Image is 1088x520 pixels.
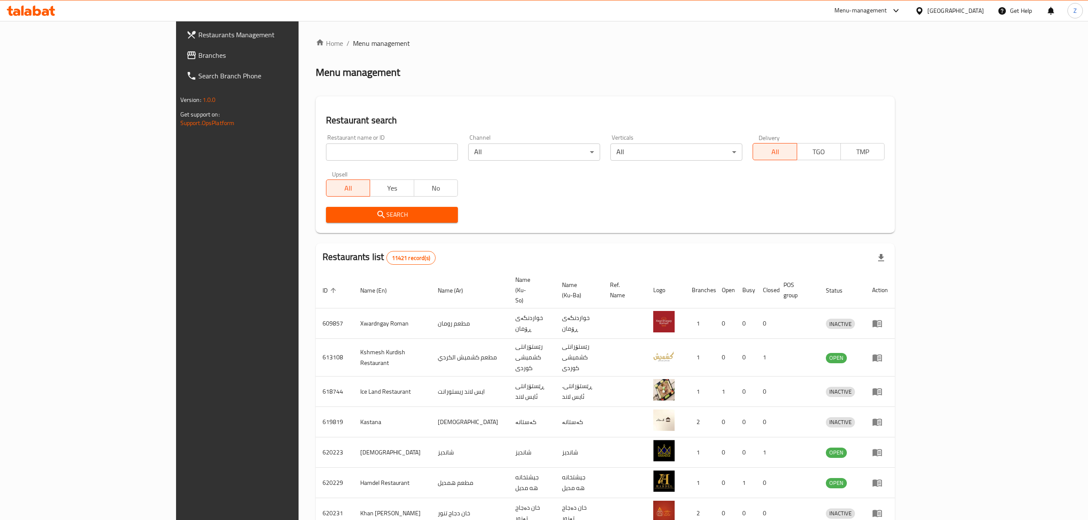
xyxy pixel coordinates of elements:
td: Kastana [353,407,431,437]
div: Menu [872,353,888,363]
img: Hamdel Restaurant [653,470,675,492]
td: 0 [715,468,735,498]
td: کەستانە [555,407,603,437]
a: Branches [179,45,358,66]
td: شانديز [431,437,508,468]
span: INACTIVE [826,417,855,427]
span: All [756,146,793,158]
div: Total records count [386,251,436,265]
td: 1 [685,308,715,339]
div: INACTIVE [826,508,855,519]
td: .ڕێستۆرانتی ئایس لاند [555,377,603,407]
td: [DEMOGRAPHIC_DATA] [431,407,508,437]
td: 0 [735,308,756,339]
td: 0 [756,407,777,437]
td: 1 [685,437,715,468]
td: خواردنگەی ڕۆمان [555,308,603,339]
input: Search for restaurant name or ID.. [326,143,458,161]
td: شانديز [508,437,555,468]
span: OPEN [826,353,847,363]
td: 1 [685,377,715,407]
span: POS group [783,280,809,300]
td: 0 [715,407,735,437]
h2: Restaurant search [326,114,885,127]
div: All [610,143,742,161]
td: شانديز [555,437,603,468]
label: Upsell [332,171,348,177]
td: 1 [735,468,756,498]
span: All [330,182,367,194]
td: رێستۆرانتی کشمیشى كوردى [508,339,555,377]
td: مطعم كشميش الكردي [431,339,508,377]
span: Version: [180,94,201,105]
span: Name (Ku-So) [515,275,545,305]
button: All [753,143,797,160]
td: 0 [735,377,756,407]
div: Menu [872,508,888,518]
td: جيشتخانه هه مديل [555,468,603,498]
span: Yes [374,182,410,194]
td: 0 [715,339,735,377]
span: 11421 record(s) [387,254,435,262]
div: Menu [872,417,888,427]
th: Logo [646,272,685,308]
th: Branches [685,272,715,308]
div: All [468,143,600,161]
div: Menu [872,447,888,457]
td: 0 [756,377,777,407]
td: 0 [756,468,777,498]
span: INACTIVE [826,319,855,329]
div: Menu [872,386,888,397]
td: 1 [756,339,777,377]
td: مطعم رومان [431,308,508,339]
td: [DEMOGRAPHIC_DATA] [353,437,431,468]
td: Ice Land Restaurant [353,377,431,407]
td: 0 [735,437,756,468]
td: 0 [715,437,735,468]
td: 0 [756,308,777,339]
button: Yes [370,179,414,197]
span: Search Branch Phone [198,71,351,81]
a: Search Branch Phone [179,66,358,86]
span: Get support on: [180,109,220,120]
span: OPEN [826,448,847,457]
button: All [326,179,370,197]
span: Z [1073,6,1077,15]
span: Name (Ku-Ba) [562,280,593,300]
span: Restaurants Management [198,30,351,40]
span: Ref. Name [610,280,636,300]
img: Xwardngay Roman [653,311,675,332]
th: Action [865,272,895,308]
span: 1.0.0 [203,94,216,105]
span: TGO [801,146,837,158]
div: Export file [871,248,891,268]
td: 1 [715,377,735,407]
td: Hamdel Restaurant [353,468,431,498]
span: ID [323,285,339,296]
img: Ice Land Restaurant [653,379,675,400]
td: 2 [685,407,715,437]
span: OPEN [826,478,847,488]
div: Menu [872,318,888,329]
span: No [418,182,454,194]
button: TGO [797,143,841,160]
div: [GEOGRAPHIC_DATA] [927,6,984,15]
span: INACTIVE [826,387,855,397]
span: Name (En) [360,285,398,296]
th: Busy [735,272,756,308]
th: Open [715,272,735,308]
span: TMP [844,146,881,158]
td: 0 [735,339,756,377]
button: TMP [840,143,885,160]
button: Search [326,207,458,223]
div: Menu-management [834,6,887,16]
td: کەستانە [508,407,555,437]
span: Status [826,285,854,296]
button: No [414,179,458,197]
img: Kshmesh Kurdish Restaurant [653,345,675,367]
